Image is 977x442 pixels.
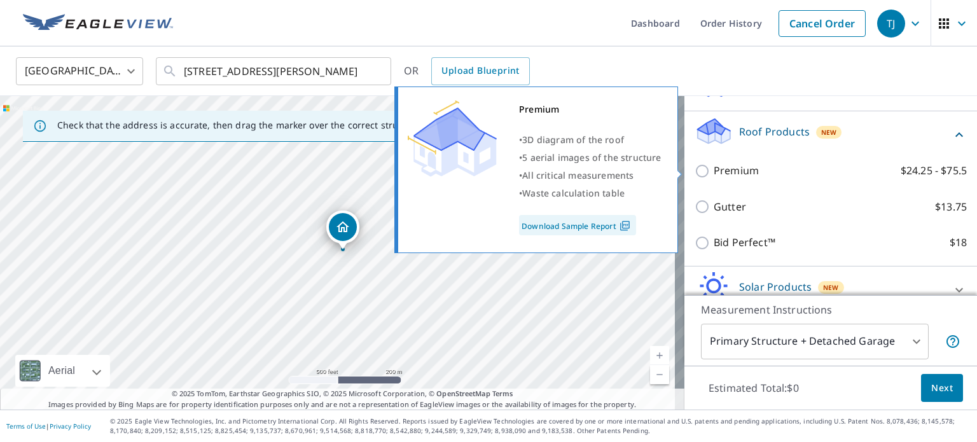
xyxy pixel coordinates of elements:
p: $18 [950,235,967,251]
div: TJ [877,10,905,38]
div: Primary Structure + Detached Garage [701,324,929,359]
button: Next [921,374,963,403]
div: • [519,131,662,149]
span: Upload Blueprint [441,63,519,79]
span: New [823,282,839,293]
img: EV Logo [23,14,173,33]
p: Roof Products [739,124,810,139]
p: $13.75 [935,199,967,215]
a: Download Sample Report [519,215,636,235]
span: Your report will include the primary structure and a detached garage if one exists. [945,334,960,349]
p: Bid Perfect™ [714,235,775,251]
div: • [519,167,662,184]
a: Upload Blueprint [431,57,529,85]
span: Next [931,380,953,396]
p: Premium [714,163,759,179]
input: Search by address or latitude-longitude [184,53,365,89]
div: Aerial [45,355,79,387]
span: © 2025 TomTom, Earthstar Geographics SIO, © 2025 Microsoft Corporation, © [172,389,513,399]
p: $24.25 - $75.5 [901,163,967,179]
span: 3D diagram of the roof [522,134,624,146]
img: Premium [408,100,497,177]
div: Premium [519,100,662,118]
div: [GEOGRAPHIC_DATA] [16,53,143,89]
a: Privacy Policy [50,422,91,431]
img: Pdf Icon [616,220,634,231]
a: Terms of Use [6,422,46,431]
a: Terms [492,389,513,398]
a: Current Level 16, Zoom Out [650,365,669,384]
div: Dropped pin, building 1, Residential property, 5833 Victor St Dallas, TX 75214 [326,211,359,250]
a: Current Level 16, Zoom In [650,346,669,365]
p: Estimated Total: $0 [698,374,809,402]
p: © 2025 Eagle View Technologies, Inc. and Pictometry International Corp. All Rights Reserved. Repo... [110,417,971,436]
p: Check that the address is accurate, then drag the marker over the correct structure. [57,120,424,131]
p: Solar Products [739,279,812,294]
span: All critical measurements [522,169,634,181]
div: OR [404,57,530,85]
div: Aerial [15,355,110,387]
a: OpenStreetMap [436,389,490,398]
span: New [821,127,837,137]
span: Waste calculation table [522,187,625,199]
p: | [6,422,91,430]
p: Measurement Instructions [701,302,960,317]
div: • [519,184,662,202]
div: Roof ProductsNew [695,116,967,153]
div: Solar ProductsNew [695,272,967,308]
div: • [519,149,662,167]
span: 5 aerial images of the structure [522,151,661,163]
a: Cancel Order [779,10,866,37]
p: Gutter [714,199,746,215]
